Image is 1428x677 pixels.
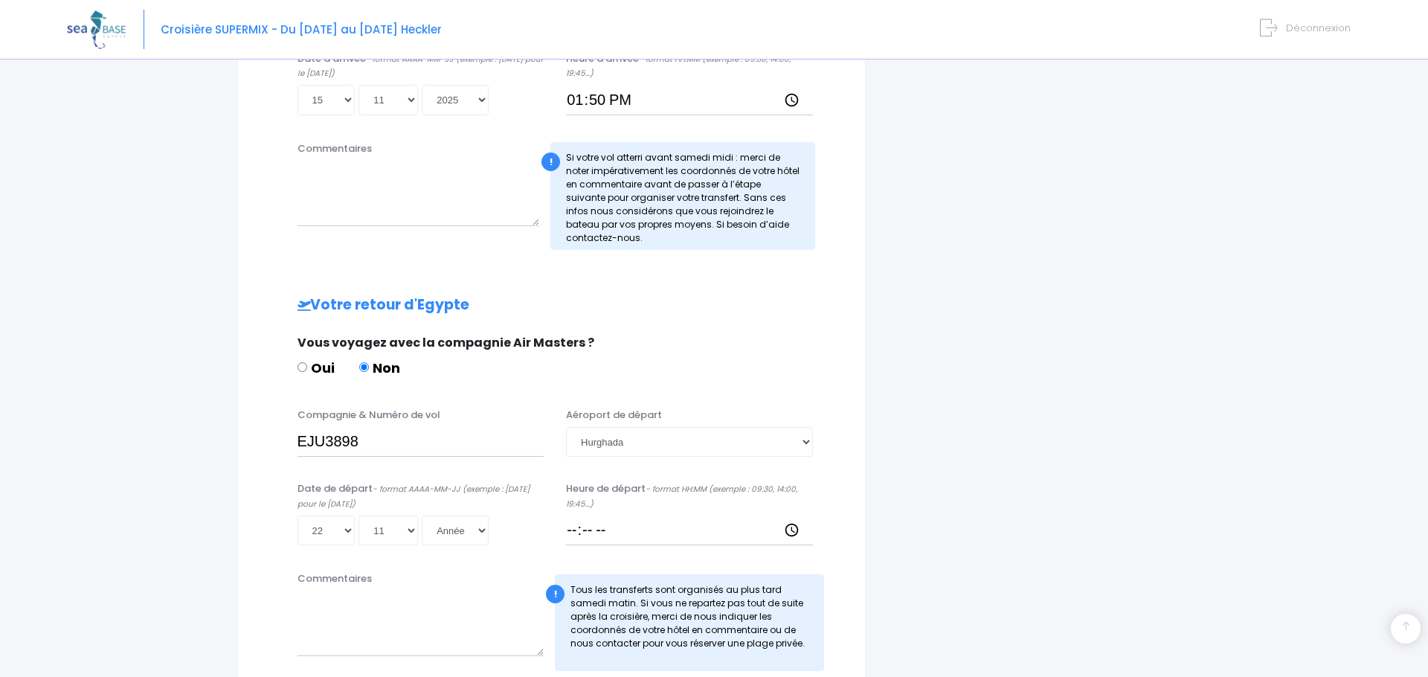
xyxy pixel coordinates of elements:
[268,297,835,314] h2: Votre retour d'Egypte
[297,141,372,156] label: Commentaires
[297,481,544,510] label: Date de départ
[161,22,442,37] span: Croisière SUPERMIX - Du [DATE] au [DATE] Heckler
[546,585,565,603] div: !
[566,481,813,510] label: Heure de départ
[555,574,824,671] div: Tous les transferts sont organisés au plus tard samedi matin. Si vous ne repartez pas tout de sui...
[566,484,797,510] i: - format HH:MM (exemple : 09:30, 14:00, 19:45...)
[359,362,369,372] input: Non
[359,358,400,378] label: Non
[297,362,307,372] input: Oui
[550,142,815,250] div: Si votre vol atterri avant samedi midi : merci de noter impérativement les coordonnés de votre hô...
[297,358,335,378] label: Oui
[297,334,594,351] span: Vous voyagez avec la compagnie Air Masters ?
[566,85,813,115] input: __:__
[566,408,662,423] label: Aéroport de départ
[297,51,544,80] label: Date d'arrivée
[566,516,813,545] input: __:__
[541,153,560,171] div: !
[566,51,813,80] label: Heure d'arrivée
[297,484,530,510] i: - format AAAA-MM-JJ (exemple : [DATE] pour le [DATE])
[297,571,372,586] label: Commentaires
[297,408,440,423] label: Compagnie & Numéro de vol
[1286,21,1351,35] span: Déconnexion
